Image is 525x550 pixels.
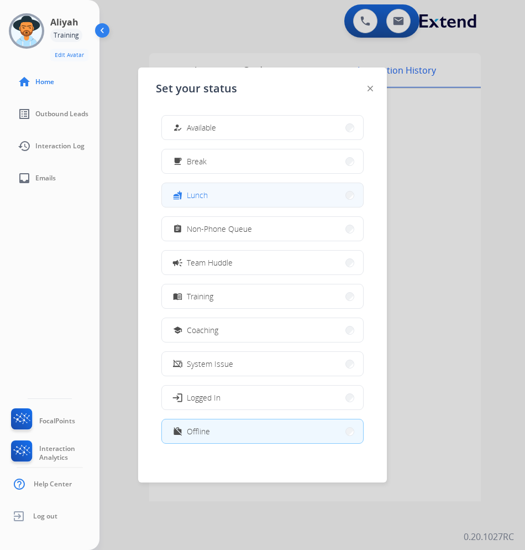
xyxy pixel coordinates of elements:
p: 0.20.1027RC [464,530,514,543]
a: Interaction Analytics [9,440,99,466]
span: FocalPoints [39,417,75,426]
button: Edit Avatar [50,49,88,61]
mat-icon: fastfood [173,190,182,200]
span: Non-Phone Queue [187,223,252,235]
span: Coaching [187,324,218,336]
mat-icon: assignment [173,224,182,234]
img: close-button [368,86,373,91]
button: Team Huddle [162,251,363,274]
span: Interaction Analytics [39,444,99,462]
button: Offline [162,419,363,443]
span: Outbound Leads [35,110,88,118]
span: Emails [35,174,56,183]
img: avatar [11,15,42,46]
mat-icon: school [173,325,182,335]
span: Interaction Log [35,142,85,151]
mat-icon: login [172,392,183,403]
button: Training [162,284,363,308]
span: Break [187,155,207,167]
mat-icon: phonelink_off [173,359,182,369]
span: Training [187,290,213,302]
span: Offline [187,426,210,437]
button: Coaching [162,318,363,342]
mat-icon: history [18,139,31,153]
mat-icon: campaign [172,257,183,268]
h3: Aliyah [50,15,78,29]
mat-icon: home [18,75,31,89]
button: Available [162,116,363,139]
span: System Issue [187,358,233,370]
span: Logged In [187,392,221,403]
a: FocalPoints [9,408,75,434]
span: Log out [33,512,57,521]
button: Non-Phone Queue [162,217,363,241]
mat-icon: menu_book [173,292,182,301]
span: Set your status [156,81,237,96]
mat-icon: free_breakfast [173,157,182,166]
button: Logged In [162,386,363,409]
button: Lunch [162,183,363,207]
span: Help Center [34,480,72,489]
mat-icon: work_off [173,427,182,436]
span: Available [187,122,216,133]
mat-icon: list_alt [18,107,31,121]
mat-icon: how_to_reg [173,123,182,132]
mat-icon: inbox [18,172,31,185]
span: Home [35,77,54,86]
span: Team Huddle [187,257,233,268]
button: Break [162,149,363,173]
button: System Issue [162,352,363,376]
div: Training [50,29,82,42]
span: Lunch [187,189,208,201]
